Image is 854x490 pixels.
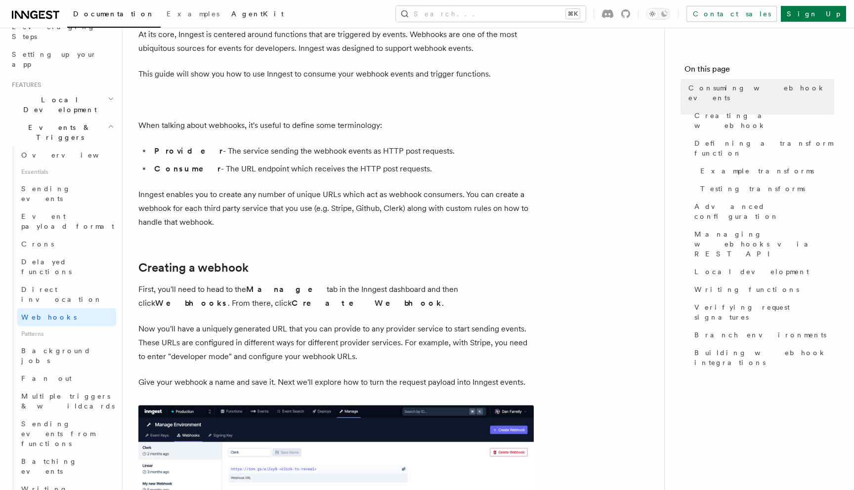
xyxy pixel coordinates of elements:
[8,18,116,45] a: Leveraging Steps
[17,415,116,452] a: Sending events from functions
[151,162,534,176] li: - The URL endpoint which receives the HTTP post requests.
[690,225,834,263] a: Managing webhooks via REST API
[700,166,814,176] span: Example transforms
[21,258,72,276] span: Delayed functions
[694,229,834,259] span: Managing webhooks via REST API
[8,122,108,142] span: Events & Triggers
[694,267,809,277] span: Local development
[8,45,116,73] a: Setting up your app
[246,285,327,294] strong: Manage
[566,9,580,19] kbd: ⌘K
[17,326,116,342] span: Patterns
[154,146,223,156] strong: Provider
[690,298,834,326] a: Verifying request signatures
[690,107,834,134] a: Creating a webhook
[292,298,442,308] strong: Create Webhook
[690,281,834,298] a: Writing functions
[21,374,72,382] span: Fan out
[694,348,834,367] span: Building webhook integrations
[8,95,108,115] span: Local Development
[67,3,161,28] a: Documentation
[231,10,284,18] span: AgentKit
[688,83,834,103] span: Consuming webhook events
[696,162,834,180] a: Example transforms
[17,164,116,180] span: Essentials
[694,302,834,322] span: Verifying request signatures
[17,180,116,207] a: Sending events
[690,326,834,344] a: Branch environments
[684,79,834,107] a: Consuming webhook events
[694,202,834,221] span: Advanced configuration
[781,6,846,22] a: Sign Up
[21,286,102,303] span: Direct invocation
[21,457,77,475] span: Batching events
[696,180,834,198] a: Testing transforms
[21,240,54,248] span: Crons
[17,387,116,415] a: Multiple triggers & wildcards
[138,283,534,310] p: First, you'll need to head to the tab in the Inngest dashboard and then click . From there, click .
[21,420,95,448] span: Sending events from functions
[138,67,534,81] p: This guide will show you how to use Inngest to consume your webhook events and trigger functions.
[690,344,834,371] a: Building webhook integrations
[8,91,116,119] button: Local Development
[12,50,97,68] span: Setting up your app
[138,261,249,275] a: Creating a webhook
[17,281,116,308] a: Direct invocation
[138,375,534,389] p: Give your webhook a name and save it. Next we'll explore how to turn the request payload into Inn...
[17,253,116,281] a: Delayed functions
[694,138,834,158] span: Defining a transform function
[690,198,834,225] a: Advanced configuration
[17,369,116,387] a: Fan out
[8,119,116,146] button: Events & Triggers
[684,63,834,79] h4: On this page
[21,151,123,159] span: Overview
[138,119,534,132] p: When talking about webhooks, it's useful to define some terminology:
[17,235,116,253] a: Crons
[167,10,219,18] span: Examples
[138,188,534,229] p: Inngest enables you to create any number of unique URLs which act as webhook consumers. You can c...
[700,184,805,194] span: Testing transforms
[138,28,534,55] p: At its core, Inngest is centered around functions that are triggered by events. Webhooks are one ...
[73,10,155,18] span: Documentation
[21,347,91,365] span: Background jobs
[690,263,834,281] a: Local development
[396,6,586,22] button: Search...⌘K
[686,6,777,22] a: Contact sales
[21,313,77,321] span: Webhooks
[21,392,115,410] span: Multiple triggers & wildcards
[8,81,41,89] span: Features
[17,342,116,369] a: Background jobs
[21,185,71,203] span: Sending events
[694,285,799,294] span: Writing functions
[694,330,826,340] span: Branch environments
[694,111,834,130] span: Creating a webhook
[17,146,116,164] a: Overview
[155,298,228,308] strong: Webhooks
[151,144,534,158] li: - The service sending the webhook events as HTTP post requests.
[225,3,290,27] a: AgentKit
[17,207,116,235] a: Event payload format
[138,322,534,364] p: Now you'll have a uniquely generated URL that you can provide to any provider service to start se...
[21,212,114,230] span: Event payload format
[161,3,225,27] a: Examples
[154,164,221,173] strong: Consumer
[17,308,116,326] a: Webhooks
[690,134,834,162] a: Defining a transform function
[17,452,116,480] a: Batching events
[646,8,670,20] button: Toggle dark mode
